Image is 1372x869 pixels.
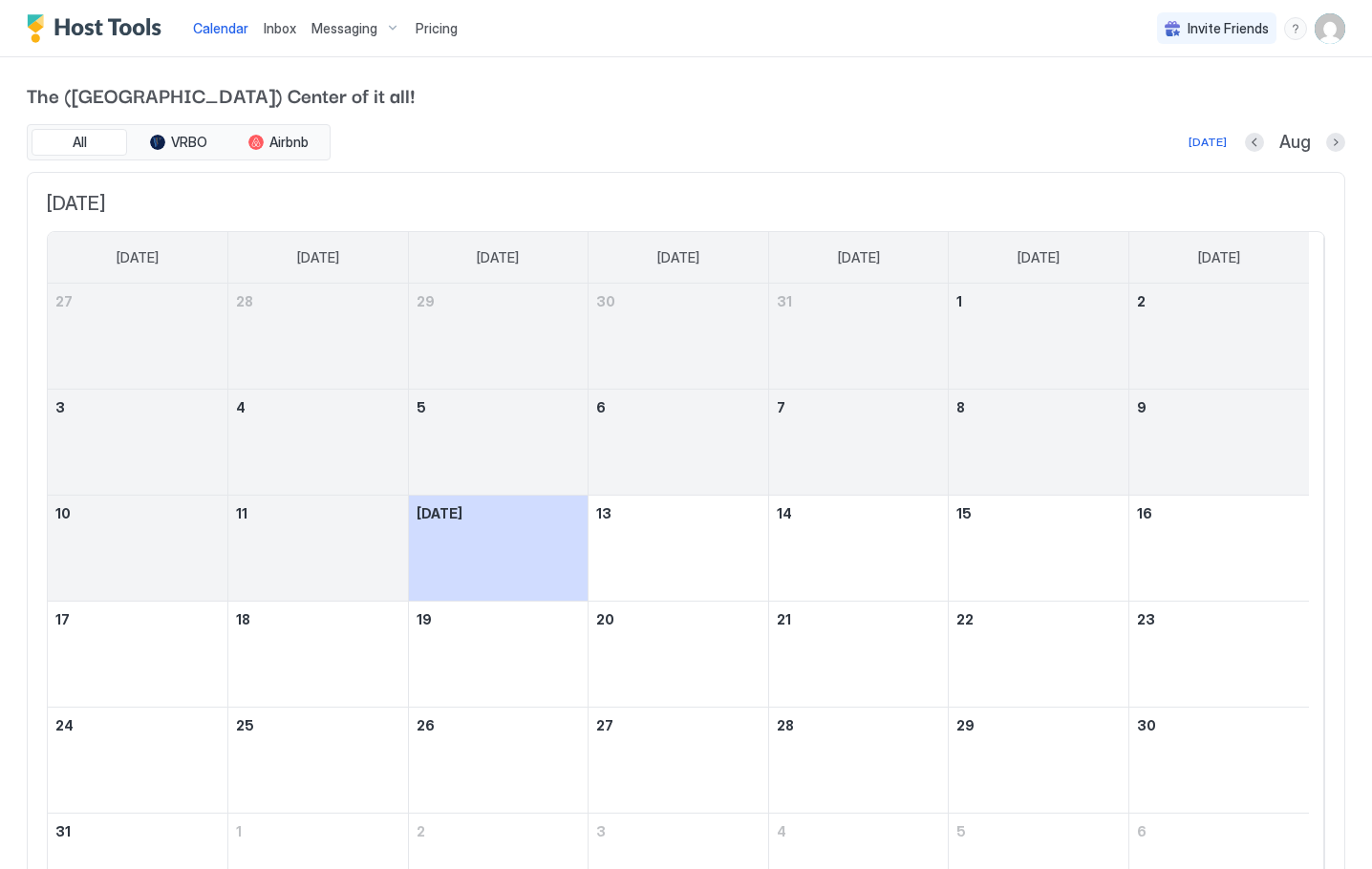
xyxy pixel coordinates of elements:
[949,496,1129,602] td: August 15, 2025
[1188,20,1269,37] span: Invite Friends
[55,823,71,839] span: 31
[949,496,1128,531] a: August 15, 2025
[1128,496,1309,602] td: August 16, 2025
[956,399,965,415] span: 8
[27,124,331,160] div: tab-group
[956,611,974,627] span: 22
[589,814,768,849] a: September 3, 2025
[596,823,606,839] span: 3
[1129,602,1309,637] a: August 23, 2025
[1129,496,1309,531] a: August 16, 2025
[48,708,228,814] td: August 24, 2025
[777,505,792,521] span: 14
[769,814,949,849] a: September 4, 2025
[236,505,247,521] span: 11
[417,293,435,309] span: 29
[117,249,159,266] span: [DATE]
[819,232,899,284] a: Thursday
[1326,133,1345,152] button: Next month
[949,390,1128,425] a: August 8, 2025
[27,14,170,43] a: Host Tools Logo
[768,602,949,708] td: August 21, 2025
[768,284,949,390] td: July 31, 2025
[589,284,768,319] a: July 30, 2025
[32,129,127,156] button: All
[777,293,792,309] span: 31
[228,708,409,814] td: August 25, 2025
[589,708,769,814] td: August 27, 2025
[1245,133,1264,152] button: Previous month
[409,284,589,319] a: July 29, 2025
[949,284,1129,390] td: August 1, 2025
[55,399,65,415] span: 3
[956,293,962,309] span: 1
[409,496,589,531] a: August 12, 2025
[228,496,409,602] td: August 11, 2025
[1137,717,1156,733] span: 30
[236,611,250,627] span: 18
[55,717,74,733] span: 24
[48,602,227,637] a: August 17, 2025
[956,823,966,839] span: 5
[769,708,949,743] a: August 28, 2025
[949,708,1128,743] a: August 29, 2025
[171,134,207,151] span: VRBO
[228,496,408,531] a: August 11, 2025
[409,602,589,637] a: August 19, 2025
[589,708,768,743] a: August 27, 2025
[1128,602,1309,708] td: August 23, 2025
[228,602,408,637] a: August 18, 2025
[408,708,589,814] td: August 26, 2025
[1129,814,1309,849] a: September 6, 2025
[417,823,425,839] span: 2
[956,717,975,733] span: 29
[97,232,178,284] a: Sunday
[409,814,589,849] a: September 2, 2025
[1128,708,1309,814] td: August 30, 2025
[1284,17,1307,40] div: menu
[768,708,949,814] td: August 28, 2025
[236,717,254,733] span: 25
[769,390,949,425] a: August 7, 2025
[458,232,538,284] a: Tuesday
[408,496,589,602] td: August 12, 2025
[1189,134,1227,151] div: [DATE]
[1137,611,1155,627] span: 23
[1018,249,1060,266] span: [DATE]
[264,20,296,36] span: Inbox
[1179,232,1259,284] a: Saturday
[55,611,70,627] span: 17
[193,20,248,36] span: Calendar
[236,293,253,309] span: 28
[48,496,228,602] td: August 10, 2025
[193,18,248,38] a: Calendar
[777,611,791,627] span: 21
[1315,13,1345,44] div: User profile
[417,717,435,733] span: 26
[228,708,408,743] a: August 25, 2025
[228,814,408,849] a: September 1, 2025
[417,505,462,521] span: [DATE]
[48,708,227,743] a: August 24, 2025
[477,249,519,266] span: [DATE]
[48,284,228,390] td: July 27, 2025
[230,129,326,156] button: Airbnb
[278,232,358,284] a: Monday
[55,293,73,309] span: 27
[838,249,880,266] span: [DATE]
[949,602,1128,637] a: August 22, 2025
[596,611,614,627] span: 20
[777,823,786,839] span: 4
[949,390,1129,496] td: August 8, 2025
[769,496,949,531] a: August 14, 2025
[1137,505,1152,521] span: 16
[408,284,589,390] td: July 29, 2025
[311,20,377,37] span: Messaging
[589,496,768,531] a: August 13, 2025
[769,602,949,637] a: August 21, 2025
[949,284,1128,319] a: August 1, 2025
[949,814,1128,849] a: September 5, 2025
[589,284,769,390] td: July 30, 2025
[416,20,458,37] span: Pricing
